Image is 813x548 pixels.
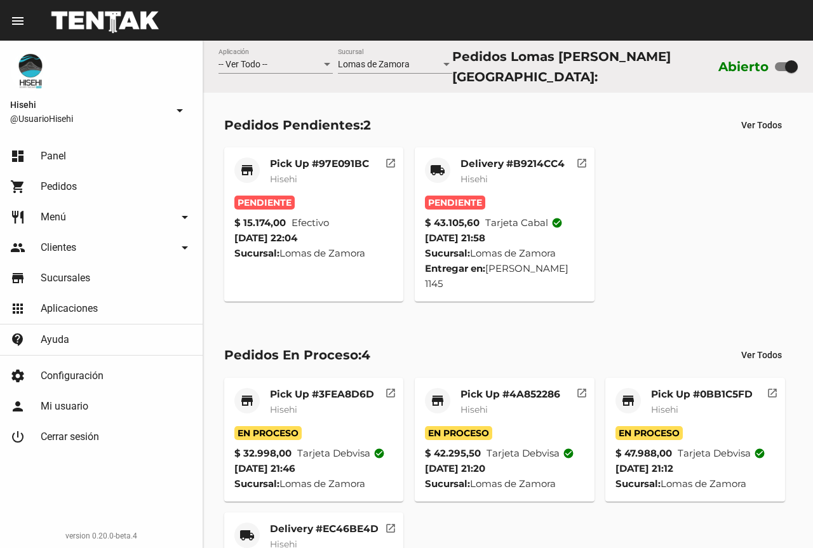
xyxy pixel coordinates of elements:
mat-card-title: Pick Up #3FEA8D6D [270,388,374,401]
span: Pendiente [425,196,485,210]
div: Lomas de Zamora [425,476,584,491]
span: Clientes [41,241,76,254]
mat-icon: contact_support [10,332,25,347]
div: Pedidos Lomas [PERSON_NAME][GEOGRAPHIC_DATA]: [452,46,713,87]
mat-icon: open_in_new [576,156,588,167]
strong: $ 47.988,00 [615,446,672,461]
mat-icon: open_in_new [385,156,396,167]
span: Hisehi [651,404,678,415]
mat-icon: people [10,240,25,255]
mat-icon: settings [10,368,25,384]
mat-icon: dashboard [10,149,25,164]
mat-icon: local_shipping [239,528,255,543]
mat-icon: shopping_cart [10,179,25,194]
div: Pedidos En Proceso: [224,345,370,365]
iframe: chat widget [760,497,800,535]
div: Lomas de Zamora [425,246,584,261]
span: Pedidos [41,180,77,193]
span: Hisehi [270,404,297,415]
span: Hisehi [270,173,297,185]
mat-icon: check_circle [754,448,765,459]
mat-icon: check_circle [563,448,574,459]
mat-icon: arrow_drop_down [172,103,187,118]
span: En Proceso [425,426,492,440]
mat-icon: arrow_drop_down [177,240,192,255]
span: [DATE] 21:46 [234,462,295,474]
span: [DATE] 22:04 [234,232,297,244]
span: [DATE] 21:20 [425,462,485,474]
span: Ver Todos [741,350,782,360]
span: 2 [363,117,371,133]
div: Lomas de Zamora [615,476,775,491]
div: version 0.20.0-beta.4 [10,530,192,542]
div: Lomas de Zamora [234,246,394,261]
mat-icon: store [621,393,636,408]
span: Tarjeta debvisa [487,446,574,461]
mat-icon: store [239,393,255,408]
span: Tarjeta debvisa [678,446,765,461]
span: En Proceso [615,426,683,440]
span: Ayuda [41,333,69,346]
span: Menú [41,211,66,224]
button: Ver Todos [731,344,792,366]
span: Mi usuario [41,400,88,413]
mat-card-title: Pick Up #0BB1C5FD [651,388,753,401]
mat-card-title: Delivery #B9214CC4 [460,157,565,170]
mat-icon: open_in_new [767,385,778,397]
mat-icon: check_circle [373,448,385,459]
span: 4 [361,347,370,363]
strong: $ 43.105,60 [425,215,480,231]
mat-icon: power_settings_new [10,429,25,444]
span: Panel [41,150,66,163]
span: Tarjeta cabal [485,215,563,231]
mat-icon: check_circle [551,217,563,229]
span: En Proceso [234,426,302,440]
strong: Sucursal: [615,478,661,490]
div: Lomas de Zamora [234,476,394,491]
mat-icon: local_shipping [430,163,445,178]
span: [DATE] 21:12 [615,462,673,474]
span: Hisehi [460,404,488,415]
strong: $ 42.295,50 [425,446,481,461]
span: Configuración [41,370,104,382]
mat-icon: open_in_new [385,385,396,397]
button: Ver Todos [731,114,792,137]
div: [PERSON_NAME] 1145 [425,261,584,291]
span: Pendiente [234,196,295,210]
mat-icon: store [239,163,255,178]
strong: Sucursal: [425,247,470,259]
span: Hisehi [10,97,167,112]
span: Tarjeta debvisa [297,446,385,461]
span: -- Ver Todo -- [218,59,267,69]
strong: Sucursal: [425,478,470,490]
mat-icon: store [430,393,445,408]
mat-icon: store [10,271,25,286]
span: Sucursales [41,272,90,284]
label: Abierto [718,57,769,77]
strong: $ 32.998,00 [234,446,292,461]
span: Lomas de Zamora [338,59,410,69]
mat-icon: open_in_new [385,521,396,532]
strong: Entregar en: [425,262,485,274]
mat-card-title: Delivery #EC46BE4D [270,523,379,535]
img: b10aa081-330c-4927-a74e-08896fa80e0a.jpg [10,51,51,91]
strong: Sucursal: [234,247,279,259]
mat-icon: menu [10,13,25,29]
span: Aplicaciones [41,302,98,315]
span: [DATE] 21:58 [425,232,485,244]
span: Efectivo [292,215,329,231]
mat-icon: apps [10,301,25,316]
strong: $ 15.174,00 [234,215,286,231]
span: @UsuarioHisehi [10,112,167,125]
div: Pedidos Pendientes: [224,115,371,135]
mat-icon: person [10,399,25,414]
strong: Sucursal: [234,478,279,490]
mat-icon: restaurant [10,210,25,225]
span: Cerrar sesión [41,431,99,443]
mat-card-title: Pick Up #97E091BC [270,157,369,170]
span: Ver Todos [741,120,782,130]
mat-card-title: Pick Up #4A852286 [460,388,560,401]
mat-icon: open_in_new [576,385,588,397]
span: Hisehi [460,173,488,185]
mat-icon: arrow_drop_down [177,210,192,225]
